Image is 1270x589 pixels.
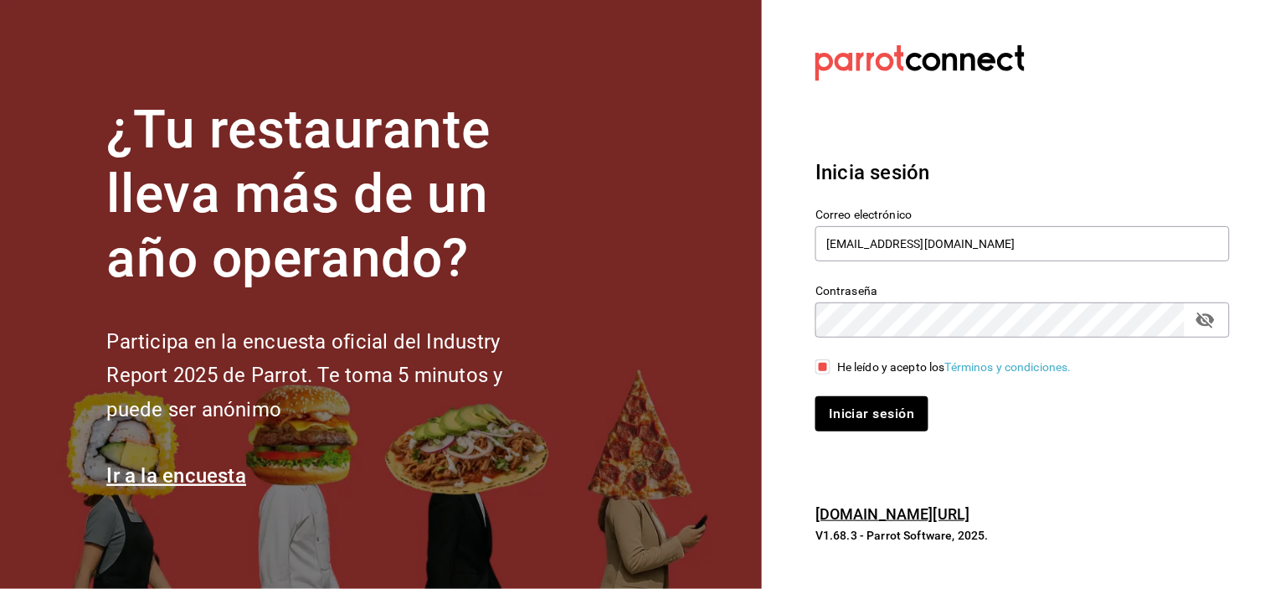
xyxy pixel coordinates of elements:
label: Correo electrónico [815,209,1230,221]
button: Iniciar sesión [815,396,928,431]
a: Términos y condiciones. [945,360,1072,374]
h2: Participa en la encuesta oficial del Industry Report 2025 de Parrot. Te toma 5 minutos y puede se... [106,325,558,427]
button: passwordField [1191,306,1220,334]
a: [DOMAIN_NAME][URL] [815,505,969,523]
h3: Inicia sesión [815,158,1230,188]
label: Contraseña [815,286,1230,297]
a: Ir a la encuesta [106,464,246,488]
h1: ¿Tu restaurante lleva más de un año operando? [106,98,558,291]
input: Ingresa tu correo electrónico [815,226,1230,261]
div: He leído y acepto los [837,359,1072,376]
p: V1.68.3 - Parrot Software, 2025. [815,527,1230,544]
